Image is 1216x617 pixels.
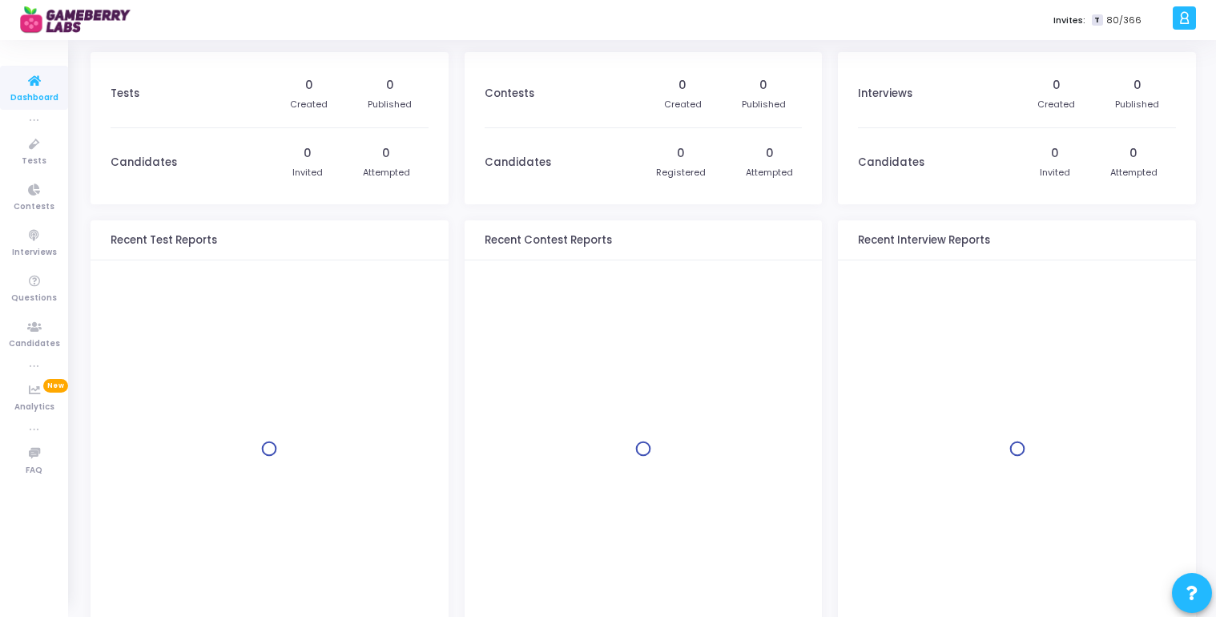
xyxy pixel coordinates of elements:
[485,156,551,169] h3: Candidates
[766,145,774,162] div: 0
[1037,98,1075,111] div: Created
[1115,98,1159,111] div: Published
[1106,14,1142,27] span: 80/366
[305,77,313,94] div: 0
[1110,166,1158,179] div: Attempted
[14,200,54,214] span: Contests
[1053,14,1085,27] label: Invites:
[858,156,924,169] h3: Candidates
[485,87,534,100] h3: Contests
[386,77,394,94] div: 0
[9,337,60,351] span: Candidates
[1133,77,1142,94] div: 0
[43,379,68,393] span: New
[26,464,42,478] span: FAQ
[1129,145,1137,162] div: 0
[1051,145,1059,162] div: 0
[111,156,177,169] h3: Candidates
[1040,166,1070,179] div: Invited
[304,145,312,162] div: 0
[759,77,767,94] div: 0
[678,77,687,94] div: 0
[363,166,410,179] div: Attempted
[14,401,54,414] span: Analytics
[858,87,912,100] h3: Interviews
[290,98,328,111] div: Created
[746,166,793,179] div: Attempted
[858,234,990,247] h3: Recent Interview Reports
[368,98,412,111] div: Published
[382,145,390,162] div: 0
[111,234,217,247] h3: Recent Test Reports
[485,234,612,247] h3: Recent Contest Reports
[22,155,46,168] span: Tests
[292,166,323,179] div: Invited
[20,4,140,36] img: logo
[12,246,57,260] span: Interviews
[1092,14,1102,26] span: T
[1053,77,1061,94] div: 0
[111,87,139,100] h3: Tests
[664,98,702,111] div: Created
[742,98,786,111] div: Published
[10,91,58,105] span: Dashboard
[677,145,685,162] div: 0
[11,292,57,305] span: Questions
[656,166,706,179] div: Registered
